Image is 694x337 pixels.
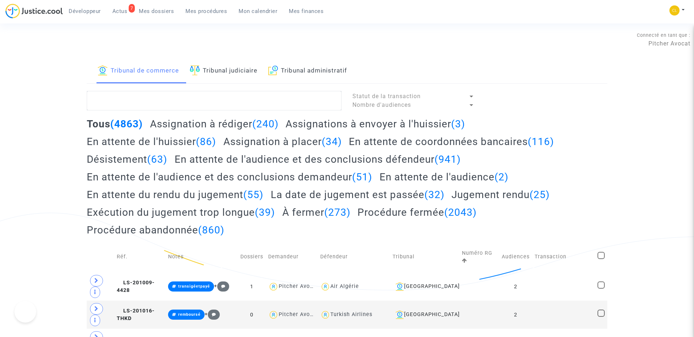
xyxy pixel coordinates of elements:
[322,136,342,148] span: (34)
[198,224,224,236] span: (860)
[271,188,445,201] h2: La date de jugement est passée
[117,308,155,322] span: LS-201016-THKD
[357,206,477,219] h2: Procédure fermée
[252,118,279,130] span: (240)
[243,189,264,201] span: (55)
[87,153,167,166] h2: Désistement
[451,188,550,201] h2: Jugement rendu
[180,6,233,17] a: Mes procédures
[129,4,135,13] div: 7
[196,136,216,148] span: (86)
[166,241,238,272] td: Notes
[98,65,108,75] img: icon-banque.svg
[289,8,324,14] span: Mes finances
[107,6,133,17] a: 7Actus
[87,118,143,130] h2: Tous
[424,189,445,201] span: (32)
[499,241,532,272] td: Audiences
[268,65,278,75] img: icon-archive.svg
[98,59,179,83] a: Tribunal de commerce
[444,206,477,218] span: (2043)
[530,189,550,201] span: (25)
[279,311,318,318] div: Pitcher Avocat
[238,301,266,329] td: 0
[282,206,351,219] h2: À fermer
[352,93,421,100] span: Statut de la transaction
[87,206,275,219] h2: Exécution du jugement trop longue
[320,281,331,292] img: icon-user.svg
[286,118,465,130] h2: Assignations à envoyer à l'huissier
[499,272,532,301] td: 2
[255,206,275,218] span: (39)
[14,301,36,323] iframe: Help Scout Beacon - Open
[395,310,404,319] img: icon-banque.svg
[330,283,359,289] div: Air Algérie
[669,5,680,16] img: f0b917ab549025eb3af43f3c4438ad5d
[268,59,347,83] a: Tribunal administratif
[185,8,227,14] span: Mes procédures
[87,135,216,148] h2: En attente de l'huissier
[380,171,509,183] h2: En attente de l'audience
[352,171,372,183] span: (51)
[87,188,264,201] h2: En attente du rendu du jugement
[268,281,279,292] img: icon-user.svg
[178,312,201,317] span: remboursé
[324,206,351,218] span: (273)
[268,310,279,320] img: icon-user.svg
[393,310,457,319] div: [GEOGRAPHIC_DATA]
[87,224,224,236] h2: Procédure abandonnée
[214,283,230,289] span: +
[349,135,554,148] h2: En attente de coordonnées bancaires
[233,6,283,17] a: Mon calendrier
[69,8,101,14] span: Développeur
[112,8,128,14] span: Actus
[528,136,554,148] span: (116)
[178,284,210,289] span: transigéetpayé
[451,118,465,130] span: (3)
[266,241,317,272] td: Demandeur
[283,6,329,17] a: Mes finances
[395,282,404,291] img: icon-banque.svg
[175,153,461,166] h2: En attente de l'audience et des conclusions défendeur
[459,241,499,272] td: Numéro RG
[150,118,279,130] h2: Assignation à rédiger
[532,241,595,272] td: Transaction
[5,4,63,18] img: jc-logo.svg
[390,241,459,272] td: Tribunal
[352,101,411,108] span: Nombre d'audiences
[139,8,174,14] span: Mes dossiers
[238,272,266,301] td: 1
[63,6,107,17] a: Développeur
[117,280,155,294] span: LS-201009-4428
[238,241,266,272] td: Dossiers
[494,171,509,183] span: (2)
[393,282,457,291] div: [GEOGRAPHIC_DATA]
[147,153,167,165] span: (63)
[133,6,180,17] a: Mes dossiers
[223,135,342,148] h2: Assignation à placer
[434,153,461,165] span: (941)
[114,241,166,272] td: Réf.
[190,65,200,75] img: icon-faciliter-sm.svg
[320,310,331,320] img: icon-user.svg
[87,171,372,183] h2: En attente de l'audience et des conclusions demandeur
[279,283,318,289] div: Pitcher Avocat
[239,8,277,14] span: Mon calendrier
[637,32,690,38] span: Connecté en tant que :
[190,59,257,83] a: Tribunal judiciaire
[499,301,532,329] td: 2
[318,241,390,272] td: Défendeur
[110,118,143,130] span: (4863)
[205,311,220,317] span: +
[330,311,372,318] div: Turkish Airlines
